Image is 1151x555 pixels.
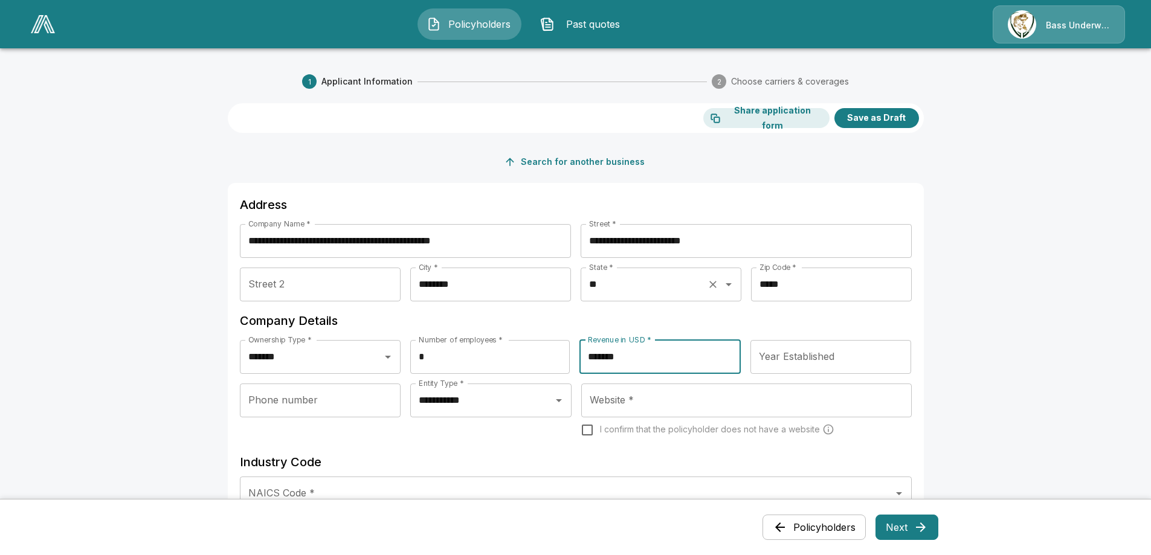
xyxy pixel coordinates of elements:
[550,392,567,409] button: Open
[240,311,912,330] h6: Company Details
[531,8,635,40] button: Past quotes IconPast quotes
[321,75,413,88] span: Applicant Information
[703,108,830,128] button: Share application form
[559,17,626,31] span: Past quotes
[731,75,849,88] span: Choose carriers & coverages
[759,262,796,272] label: Zip Code *
[717,77,721,86] text: 2
[704,276,721,293] button: Clear
[240,452,912,472] h6: Industry Code
[540,17,555,31] img: Past quotes Icon
[720,276,737,293] button: Open
[834,108,919,128] button: Save as Draft
[418,8,521,40] button: Policyholders IconPolicyholders
[875,515,938,540] button: Next
[248,335,311,345] label: Ownership Type *
[419,262,438,272] label: City *
[379,348,396,365] button: Open
[822,423,834,435] svg: Carriers run a cyber security scan on the policyholders' websites. Please enter a website wheneve...
[501,151,650,173] button: Search for another business
[446,17,512,31] span: Policyholders
[31,15,55,33] img: AA Logo
[762,515,866,540] button: Policyholders
[419,378,463,388] label: Entity Type *
[588,335,651,345] label: Revenue in USD *
[600,423,820,435] span: I confirm that the policyholder does not have a website
[427,17,441,31] img: Policyholders Icon
[240,195,912,214] h6: Address
[589,219,616,229] label: Street *
[308,77,311,86] text: 1
[891,485,908,502] button: Open
[248,219,311,229] label: Company Name *
[589,262,613,272] label: State *
[419,335,503,345] label: Number of employees *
